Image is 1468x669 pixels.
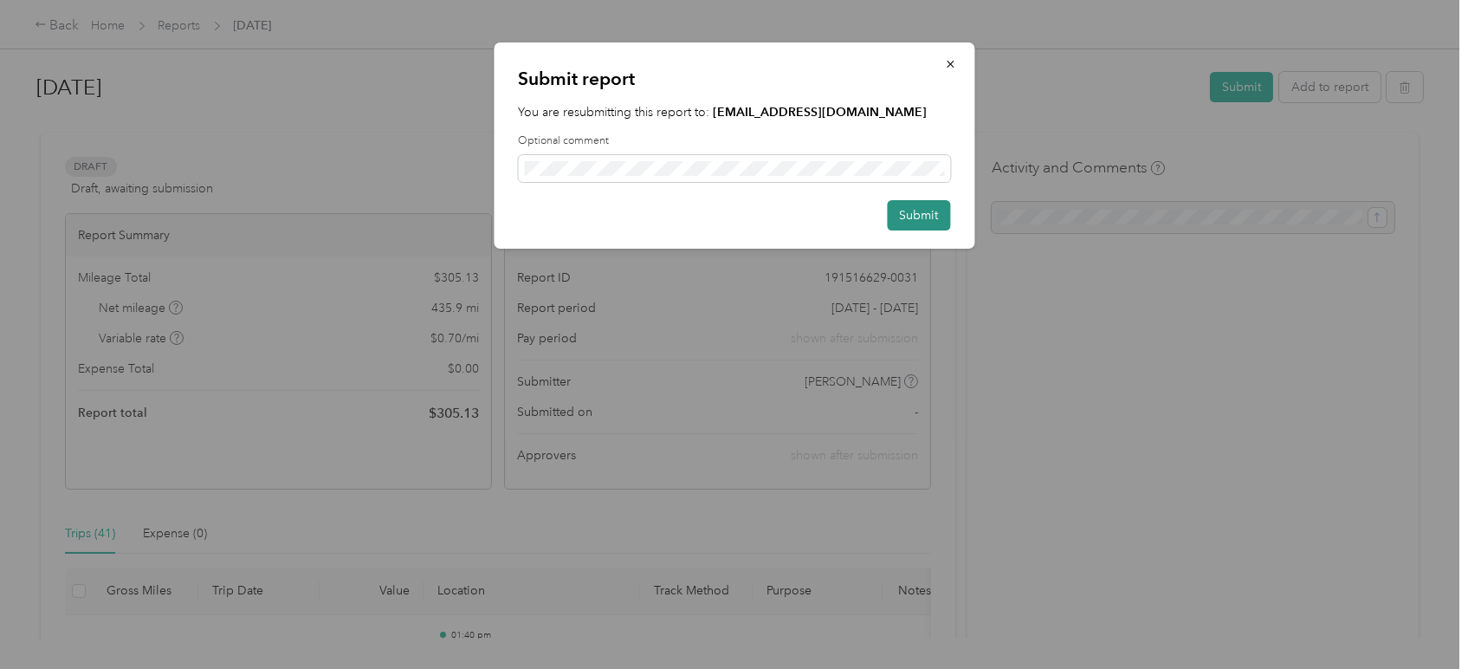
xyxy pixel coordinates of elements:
p: Submit report [518,67,950,91]
button: Submit [887,200,950,231]
strong: [EMAIL_ADDRESS][DOMAIN_NAME] [713,105,927,120]
p: You are resubmitting this report to: [518,103,950,121]
iframe: Everlance-gr Chat Button Frame [1371,572,1468,669]
label: Optional comment [518,133,950,149]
